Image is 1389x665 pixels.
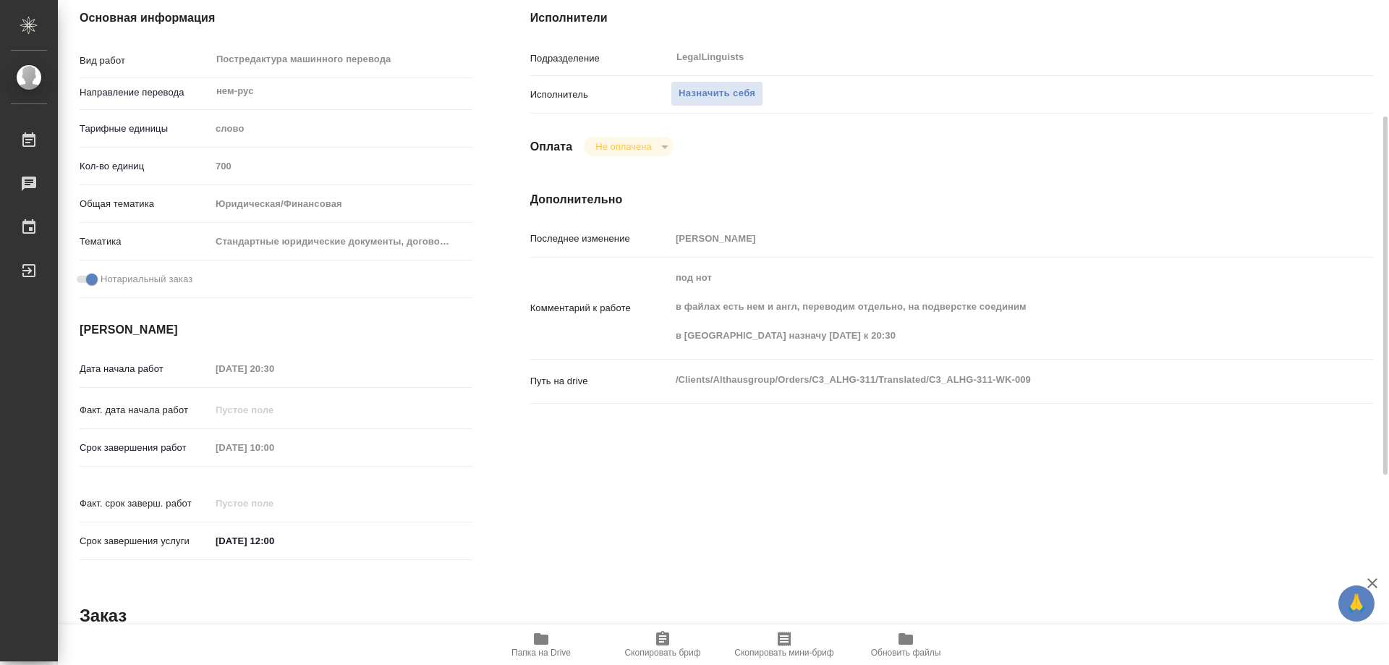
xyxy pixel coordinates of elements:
span: Нотариальный заказ [101,272,192,287]
p: Комментарий к работе [530,301,671,315]
p: Срок завершения услуги [80,534,211,548]
p: Путь на drive [530,374,671,389]
h4: Исполнители [530,9,1373,27]
input: Пустое поле [211,156,472,177]
input: Пустое поле [211,358,337,379]
div: Юридическая/Финансовая [211,192,472,216]
p: Факт. дата начала работ [80,403,211,418]
span: Папка на Drive [511,648,571,658]
input: Пустое поле [211,437,337,458]
p: Направление перевода [80,85,211,100]
h4: [PERSON_NAME] [80,321,472,339]
p: Кол-во единиц [80,159,211,174]
h4: Основная информация [80,9,472,27]
input: Пустое поле [211,399,337,420]
button: Папка на Drive [480,624,602,665]
p: Тарифные единицы [80,122,211,136]
h4: Оплата [530,138,573,156]
h4: Дополнительно [530,191,1373,208]
span: Назначить себя [679,85,755,102]
input: Пустое поле [211,493,337,514]
p: Подразделение [530,51,671,66]
textarea: под нот в файлах есть нем и англ, переводим отдельно, на подверстке соединим в [GEOGRAPHIC_DATA] ... [671,266,1303,348]
input: Пустое поле [671,228,1303,249]
button: Скопировать бриф [602,624,723,665]
h2: Заказ [80,604,127,627]
span: 🙏 [1344,588,1369,619]
span: Скопировать бриф [624,648,700,658]
button: Скопировать мини-бриф [723,624,845,665]
p: Общая тематика [80,197,211,211]
p: Вид работ [80,54,211,68]
p: Исполнитель [530,88,671,102]
div: Не оплачена [584,137,673,156]
p: Факт. срок заверш. работ [80,496,211,511]
p: Дата начала работ [80,362,211,376]
div: слово [211,117,472,141]
span: Обновить файлы [871,648,941,658]
div: Стандартные юридические документы, договоры, уставы [211,229,472,254]
button: Назначить себя [671,81,763,106]
p: Последнее изменение [530,232,671,246]
button: Обновить файлы [845,624,967,665]
button: 🙏 [1338,585,1375,622]
button: Не оплачена [591,140,655,153]
input: ✎ Введи что-нибудь [211,530,337,551]
p: Срок завершения работ [80,441,211,455]
p: Тематика [80,234,211,249]
span: Скопировать мини-бриф [734,648,833,658]
textarea: /Clients/Althausgroup/Orders/C3_ALHG-311/Translated/C3_ALHG-311-WK-009 [671,368,1303,392]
